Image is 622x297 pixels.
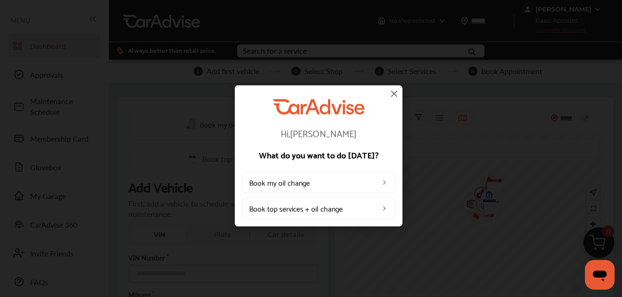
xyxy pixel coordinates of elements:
[242,198,395,219] a: Book top services + oil change
[242,172,395,193] a: Book my oil change
[381,179,388,186] img: left_arrow_icon.0f472efe.svg
[381,205,388,212] img: left_arrow_icon.0f472efe.svg
[242,129,395,138] p: Hi, [PERSON_NAME]
[242,151,395,159] p: What do you want to do [DATE]?
[585,260,615,290] iframe: Button to launch messaging window
[389,88,400,99] img: close-icon.a004319c.svg
[273,99,364,114] img: CarAdvise Logo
